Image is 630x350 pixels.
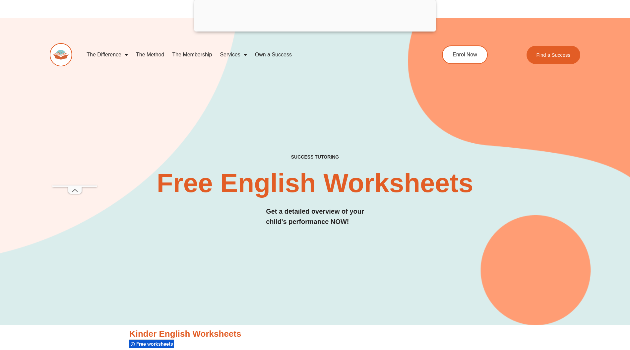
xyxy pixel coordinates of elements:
[129,339,174,348] div: Free worksheets
[442,45,488,64] a: Enrol Now
[536,52,570,57] span: Find a Success
[251,47,296,62] a: Own a Success
[140,170,490,196] h2: Free English Worksheets​
[136,341,175,347] span: Free worksheets
[236,154,394,160] h4: SUCCESS TUTORING​
[129,328,501,340] h3: Kinder English Worksheets
[453,52,477,57] span: Enrol Now
[83,47,411,62] nav: Menu
[132,47,168,62] a: The Method
[216,47,251,62] a: Services
[526,46,580,64] a: Find a Success
[520,275,630,350] iframe: Chat Widget
[83,47,132,62] a: The Difference
[168,47,216,62] a: The Membership
[52,18,97,185] iframe: Advertisement
[266,206,364,227] h3: Get a detailed overview of your child's performance NOW!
